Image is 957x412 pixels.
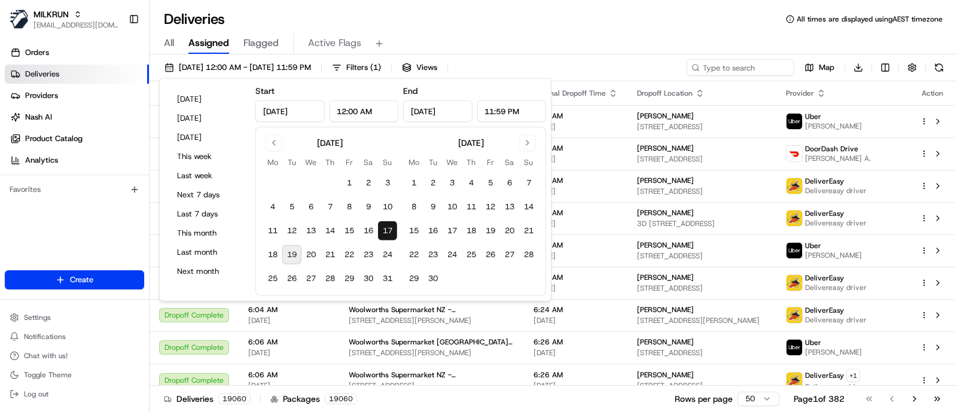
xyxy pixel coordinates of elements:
[787,307,802,323] img: delivereasy_logo.png
[25,155,58,166] span: Analytics
[805,283,867,292] span: Delivereasy driver
[172,110,243,127] button: [DATE]
[33,20,119,30] button: [EMAIL_ADDRESS][DOMAIN_NAME]
[931,59,947,76] button: Refresh
[534,187,618,196] span: [DATE]
[500,245,519,264] button: 27
[359,173,378,193] button: 2
[349,337,514,347] span: Woolworths Supermarket [GEOGRAPHIC_DATA] - [GEOGRAPHIC_DATA]
[5,180,144,199] div: Favorites
[164,36,174,50] span: All
[24,351,68,361] span: Chat with us!
[301,269,321,288] button: 27
[340,269,359,288] button: 29
[637,273,694,282] span: [PERSON_NAME]
[799,59,840,76] button: Map
[443,197,462,216] button: 10
[282,221,301,240] button: 12
[534,283,618,293] span: [DATE]
[308,36,361,50] span: Active Flags
[266,135,282,151] button: Go to previous month
[325,393,357,404] div: 19060
[321,269,340,288] button: 28
[5,86,149,105] a: Providers
[534,144,618,153] span: 6:04 AM
[805,218,867,228] span: Delivereasy driver
[5,5,124,33] button: MILKRUNMILKRUN[EMAIL_ADDRESS][DOMAIN_NAME]
[534,154,618,164] span: [DATE]
[378,173,397,193] button: 3
[329,100,398,122] input: Time
[5,129,149,148] a: Product Catalog
[359,269,378,288] button: 30
[282,156,301,169] th: Tuesday
[787,373,802,388] img: delivereasy_logo.png
[404,197,423,216] button: 8
[462,173,481,193] button: 4
[443,245,462,264] button: 24
[637,316,767,325] span: [STREET_ADDRESS][PERSON_NAME]
[243,36,279,50] span: Flagged
[321,197,340,216] button: 7
[378,197,397,216] button: 10
[846,369,860,382] button: +1
[404,245,423,264] button: 22
[534,370,618,380] span: 6:26 AM
[321,156,340,169] th: Thursday
[443,221,462,240] button: 17
[255,100,325,122] input: Date
[534,176,618,185] span: 6:09 AM
[172,167,243,184] button: Last week
[423,173,443,193] button: 2
[263,245,282,264] button: 18
[164,393,251,405] div: Deliveries
[404,173,423,193] button: 1
[349,316,514,325] span: [STREET_ADDRESS][PERSON_NAME]
[378,156,397,169] th: Sunday
[462,156,481,169] th: Thursday
[519,221,538,240] button: 21
[481,197,500,216] button: 12
[179,62,311,73] span: [DATE] 12:00 AM - [DATE] 11:59 PM
[805,315,867,325] span: Delivereasy driver
[423,221,443,240] button: 16
[637,240,694,250] span: [PERSON_NAME]
[33,8,69,20] span: MILKRUN
[188,36,229,50] span: Assigned
[5,347,144,364] button: Chat with us!
[805,112,821,121] span: Uber
[534,88,606,98] span: Original Dropoff Time
[637,251,767,261] span: [STREET_ADDRESS]
[637,122,767,132] span: [STREET_ADDRESS]
[172,225,243,242] button: This month
[637,348,767,358] span: [STREET_ADDRESS]
[423,156,443,169] th: Tuesday
[5,386,144,402] button: Log out
[321,221,340,240] button: 14
[534,316,618,325] span: [DATE]
[346,62,381,73] span: Filters
[637,187,767,196] span: [STREET_ADDRESS]
[172,148,243,165] button: This week
[25,47,49,58] span: Orders
[172,244,243,261] button: Last month
[787,178,802,194] img: delivereasy_logo.png
[637,111,694,121] span: [PERSON_NAME]
[637,154,767,164] span: [STREET_ADDRESS]
[687,59,794,76] input: Type to search
[534,122,618,132] span: [DATE]
[787,275,802,291] img: delivereasy_logo.png
[534,305,618,315] span: 6:24 AM
[248,316,330,325] span: [DATE]
[805,338,821,347] span: Uber
[301,221,321,240] button: 13
[519,156,538,169] th: Sunday
[481,221,500,240] button: 19
[340,221,359,240] button: 15
[349,381,514,390] span: [STREET_ADDRESS]
[340,197,359,216] button: 8
[443,173,462,193] button: 3
[637,370,694,380] span: [PERSON_NAME]
[805,273,844,283] span: DeliverEasy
